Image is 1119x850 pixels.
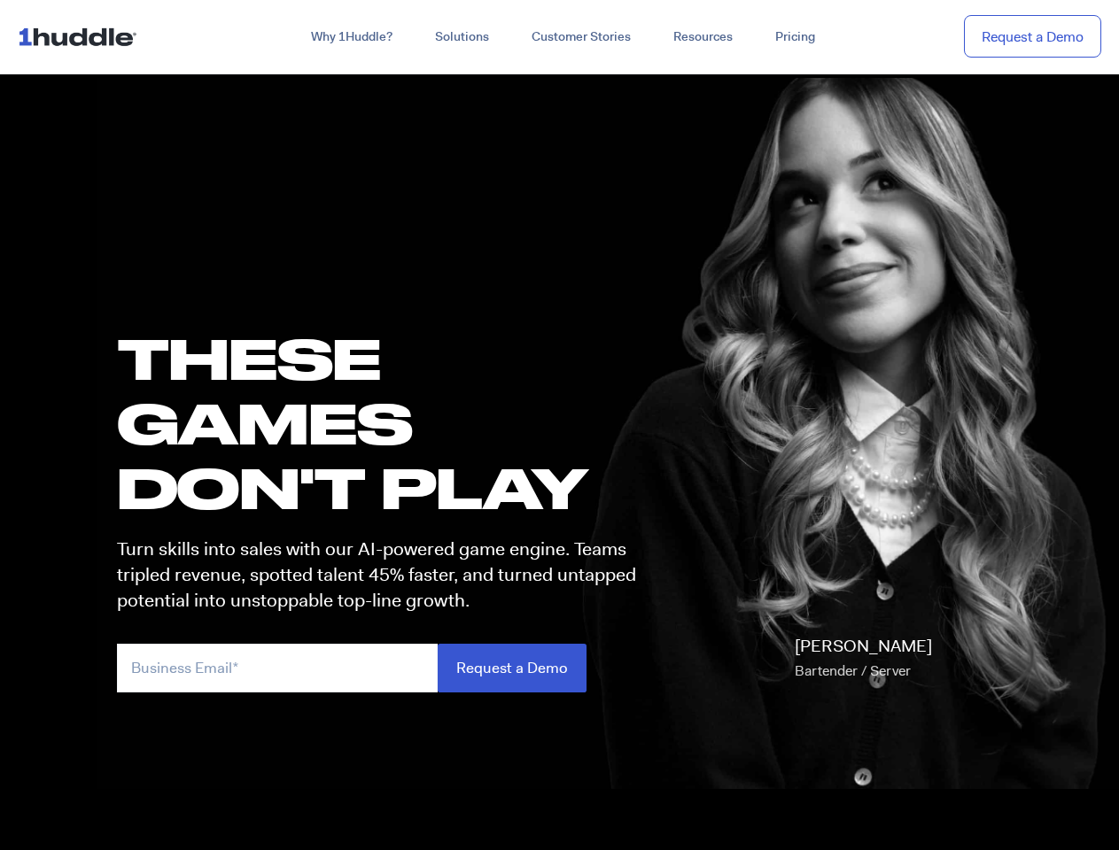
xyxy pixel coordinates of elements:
[414,21,510,53] a: Solutions
[652,21,754,53] a: Resources
[795,661,911,680] span: Bartender / Server
[290,21,414,53] a: Why 1Huddle?
[117,537,652,614] p: Turn skills into sales with our AI-powered game engine. Teams tripled revenue, spotted talent 45%...
[754,21,836,53] a: Pricing
[510,21,652,53] a: Customer Stories
[117,644,438,692] input: Business Email*
[795,634,932,684] p: [PERSON_NAME]
[117,326,652,521] h1: these GAMES DON'T PLAY
[964,15,1101,58] a: Request a Demo
[18,19,144,53] img: ...
[438,644,587,692] input: Request a Demo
